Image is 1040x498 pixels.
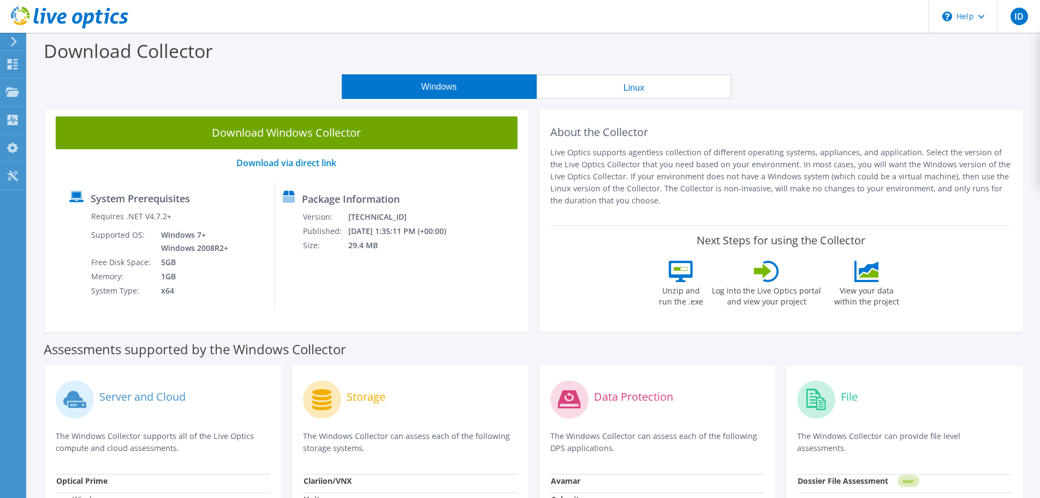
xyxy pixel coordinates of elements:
[827,282,906,307] label: View your data within the project
[56,476,108,486] strong: Optical Prime
[550,430,765,454] p: The Windows Collector can assess each of the following DPS applications.
[44,344,346,355] label: Assessments supported by the Windows Collector
[942,11,952,21] svg: \n
[302,238,348,253] td: Size:
[348,224,461,238] td: [DATE] 1:35:11 PM (+00:00)
[841,391,858,402] label: File
[44,38,213,63] label: Download Collector
[797,430,1012,454] p: The Windows Collector can provide file level assessments.
[91,193,190,204] label: System Prerequisites
[302,224,348,238] td: Published:
[302,210,348,224] td: Version:
[99,391,186,402] label: Server and Cloud
[697,234,865,247] label: Next Steps for using the Collector
[153,255,230,269] td: 5GB
[56,430,270,454] p: The Windows Collector supports all of the Live Optics compute and cloud assessments.
[304,476,352,486] strong: Clariion/VNX
[798,476,888,486] strong: Dossier File Assessment
[903,478,914,484] tspan: NEW!
[153,284,230,298] td: x64
[153,228,230,255] td: Windows 7+ Windows 2008R2+
[91,211,171,222] label: Requires .NET V4.7.2+
[1011,8,1028,25] span: ID
[56,116,518,149] a: Download Windows Collector
[550,126,1012,139] h2: About the Collector
[656,282,706,307] label: Unzip and run the .exe
[91,284,153,298] td: System Type:
[348,210,461,224] td: [TECHNICAL_ID]
[550,147,1012,207] p: Live Optics supports agentless collection of different operating systems, appliances, and applica...
[711,282,822,307] label: Log into the Live Optics portal and view your project
[236,157,336,169] a: Download via direct link
[551,476,580,486] strong: Avamar
[348,238,461,253] td: 29.4 MB
[342,74,537,99] button: Windows
[153,269,230,284] td: 1GB
[302,194,400,204] label: Package Information
[537,74,732,99] button: Linux
[347,391,385,402] label: Storage
[303,430,518,454] p: The Windows Collector can assess each of the following storage systems.
[91,255,153,269] td: Free Disk Space:
[91,228,153,255] td: Supported OS:
[594,391,673,402] label: Data Protection
[91,269,153,284] td: Memory:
